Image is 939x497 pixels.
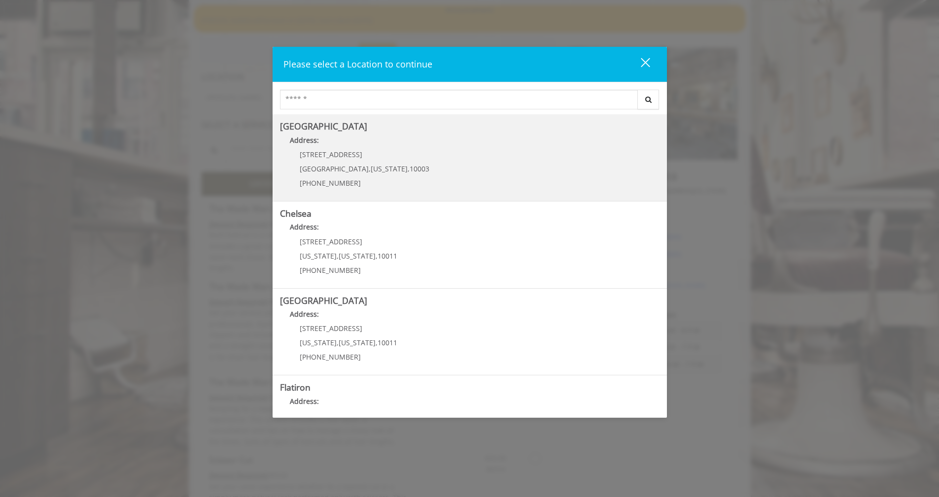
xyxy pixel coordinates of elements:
b: Flatiron [280,381,311,393]
button: close dialog [623,54,656,74]
span: [PHONE_NUMBER] [300,178,361,188]
span: [GEOGRAPHIC_DATA] [300,164,369,173]
b: Address: [290,397,319,406]
span: , [376,251,378,261]
div: close dialog [629,57,649,72]
span: [US_STATE] [339,251,376,261]
span: [US_STATE] [300,338,337,347]
b: Address: [290,135,319,145]
b: [GEOGRAPHIC_DATA] [280,295,367,306]
span: , [337,251,339,261]
div: Center Select [280,90,660,114]
b: Address: [290,222,319,232]
span: 10011 [378,251,397,261]
span: 10003 [410,164,429,173]
span: [PHONE_NUMBER] [300,352,361,362]
i: Search button [643,96,654,103]
span: , [408,164,410,173]
span: Please select a Location to continue [283,58,432,70]
span: , [337,338,339,347]
span: , [369,164,371,173]
b: Address: [290,309,319,319]
b: Chelsea [280,207,312,219]
b: [GEOGRAPHIC_DATA] [280,120,367,132]
span: [STREET_ADDRESS] [300,237,362,246]
span: [STREET_ADDRESS] [300,150,362,159]
span: , [376,338,378,347]
span: [US_STATE] [371,164,408,173]
span: [PHONE_NUMBER] [300,265,361,275]
input: Search Center [280,90,638,109]
span: 10011 [378,338,397,347]
span: [US_STATE] [339,338,376,347]
span: [US_STATE] [300,251,337,261]
span: [STREET_ADDRESS] [300,324,362,333]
